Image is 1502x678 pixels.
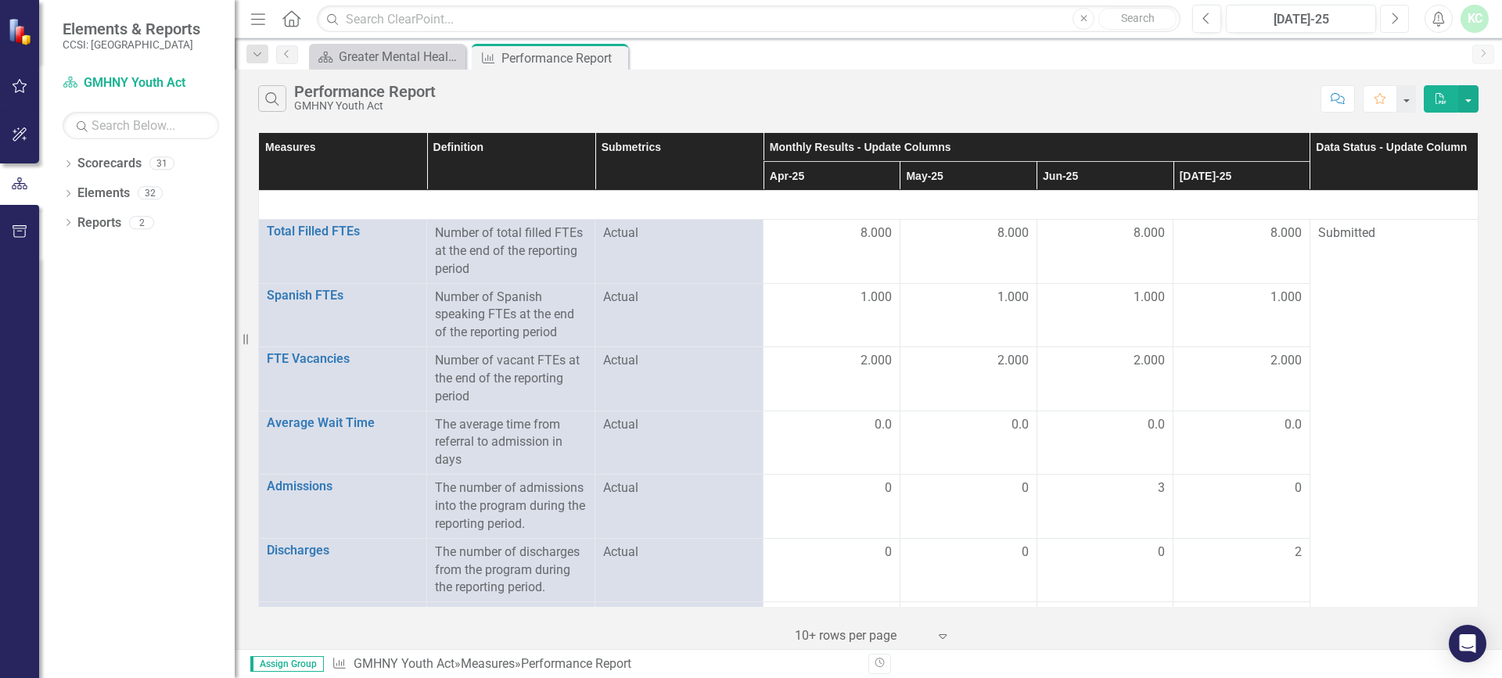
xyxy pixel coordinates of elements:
div: Open Intercom Messenger [1449,625,1486,662]
td: Double-Click to Edit [1173,475,1310,539]
td: Double-Click to Edit [1173,220,1310,284]
a: GMHNY Youth Act [354,656,455,671]
span: 3 [1158,479,1165,497]
td: Double-Click to Edit [764,538,900,602]
a: Admissions [267,479,419,493]
td: Double-Click to Edit [1173,347,1310,411]
span: 0.0 [1148,416,1165,434]
small: CCSI: [GEOGRAPHIC_DATA] [63,38,200,51]
td: Double-Click to Edit [764,220,900,284]
button: Search [1098,8,1177,30]
td: Double-Click to Edit [900,411,1037,475]
a: GMHNY Youth Act [63,74,219,92]
div: GMHNY Youth Act [294,100,436,112]
span: Actual [603,543,755,561]
p: Number of vacant FTEs at the end of the reporting period [435,352,587,406]
td: Double-Click to Edit [900,475,1037,539]
a: Elements [77,185,130,203]
div: Greater Mental Health of NY Landing Page [339,47,462,66]
td: Double-Click to Edit [900,347,1037,411]
div: Performance Report [294,83,436,100]
td: Double-Click to Edit [1037,283,1173,347]
img: ClearPoint Strategy [8,17,36,45]
td: Double-Click to Edit [1037,475,1173,539]
a: Average Wait Time [267,416,419,430]
span: 0 [1022,479,1029,497]
span: 0 [885,479,892,497]
span: Search [1121,12,1155,24]
span: 1.000 [997,289,1029,307]
td: Double-Click to Edit [1037,602,1173,643]
a: Scorecards [77,155,142,173]
span: 1.000 [861,289,892,307]
td: Double-Click to Edit [1037,538,1173,602]
td: Double-Click to Edit Right Click for Context Menu [259,411,427,475]
span: Elements & Reports [63,20,200,38]
span: 0 [1022,543,1029,561]
span: 2.000 [1134,352,1165,370]
a: Spanish FTEs [267,289,419,303]
td: Double-Click to Edit [900,220,1037,284]
td: Double-Click to Edit Right Click for Context Menu [259,283,427,347]
p: Number of Spanish speaking FTEs at the end of the reporting period [435,289,587,343]
div: Performance Report [501,48,624,68]
td: Double-Click to Edit [764,283,900,347]
td: Double-Click to Edit [1173,602,1310,643]
input: Search Below... [63,112,219,139]
td: Double-Click to Edit [900,602,1037,643]
span: 0 [885,543,892,561]
span: 8.000 [1270,224,1302,242]
div: 2 [129,216,154,229]
span: 1.000 [1134,289,1165,307]
td: Double-Click to Edit [764,347,900,411]
a: Reports [77,214,121,232]
a: FTE Vacancies [267,352,419,366]
td: Double-Click to Edit [900,538,1037,602]
div: » » [332,655,857,673]
div: Performance Report [521,656,631,671]
button: KC [1461,5,1489,33]
span: 2.000 [1270,352,1302,370]
td: Double-Click to Edit [1037,411,1173,475]
span: 0.0 [1285,416,1302,434]
td: Double-Click to Edit [1173,538,1310,602]
a: Total Filled FTEs [267,224,419,239]
td: Double-Click to Edit [1037,347,1173,411]
td: Double-Click to Edit [900,283,1037,347]
td: Double-Click to Edit [1037,220,1173,284]
button: [DATE]-25 [1226,5,1376,33]
p: The average time from referral to admission in days [435,416,587,470]
td: Double-Click to Edit [1173,283,1310,347]
span: 8.000 [1134,224,1165,242]
p: Number of total filled FTEs at the end of the reporting period [435,224,587,278]
span: 2 [1295,543,1302,561]
td: Double-Click to Edit Right Click for Context Menu [259,347,427,411]
span: Assign Group [250,656,324,672]
span: Actual [603,289,755,307]
div: [DATE]-25 [1231,10,1371,29]
div: 31 [149,157,174,170]
span: 8.000 [861,224,892,242]
td: Double-Click to Edit [764,411,900,475]
span: 8.000 [997,224,1029,242]
p: The number of admissions into the program during the reporting period. [435,479,587,533]
input: Search ClearPoint... [317,5,1180,33]
span: 0 [1158,543,1165,561]
span: 0 [1295,479,1302,497]
td: Double-Click to Edit [764,475,900,539]
span: Actual [603,416,755,434]
td: Double-Click to Edit [1173,411,1310,475]
span: 0.0 [875,416,892,434]
span: Submitted [1318,225,1375,240]
td: Double-Click to Edit Right Click for Context Menu [259,220,427,284]
td: Double-Click to Edit Right Click for Context Menu [259,538,427,602]
span: Actual [603,352,755,370]
td: Double-Click to Edit Right Click for Context Menu [259,475,427,539]
span: 1.000 [1270,289,1302,307]
span: 2.000 [997,352,1029,370]
span: Actual [603,224,755,242]
div: 32 [138,187,163,200]
td: Double-Click to Edit [764,602,900,643]
p: The number of discharges from the program during the reporting period. [435,543,587,597]
td: Double-Click to Edit [259,191,1479,220]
